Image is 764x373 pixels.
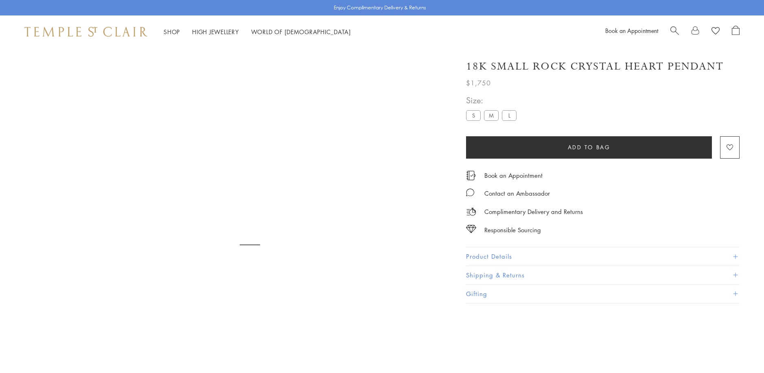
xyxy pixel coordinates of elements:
button: Add to bag [466,136,712,159]
iframe: Gorgias live chat messenger [723,335,756,365]
label: L [502,110,517,120]
a: ShopShop [164,28,180,36]
span: Size: [466,94,520,107]
a: World of [DEMOGRAPHIC_DATA]World of [DEMOGRAPHIC_DATA] [251,28,351,36]
button: Product Details [466,247,740,266]
label: M [484,110,499,120]
a: Search [670,26,679,38]
span: Add to bag [568,143,611,152]
h1: 18K Small Rock Crystal Heart Pendant [466,59,724,74]
a: High JewelleryHigh Jewellery [192,28,239,36]
a: View Wishlist [711,26,720,38]
span: $1,750 [466,78,491,88]
nav: Main navigation [164,27,351,37]
img: icon_sourcing.svg [466,225,476,233]
img: icon_appointment.svg [466,171,476,180]
button: Shipping & Returns [466,266,740,284]
p: Complimentary Delivery and Returns [484,207,583,217]
img: icon_delivery.svg [466,207,476,217]
a: Book an Appointment [484,171,543,180]
div: Responsible Sourcing [484,225,541,235]
button: Gifting [466,285,740,303]
a: Open Shopping Bag [732,26,740,38]
a: Book an Appointment [605,26,658,35]
img: MessageIcon-01_2.svg [466,188,474,196]
div: Contact an Ambassador [484,188,550,198]
img: Temple St. Clair [24,27,147,37]
label: S [466,110,481,120]
p: Enjoy Complimentary Delivery & Returns [334,4,426,12]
